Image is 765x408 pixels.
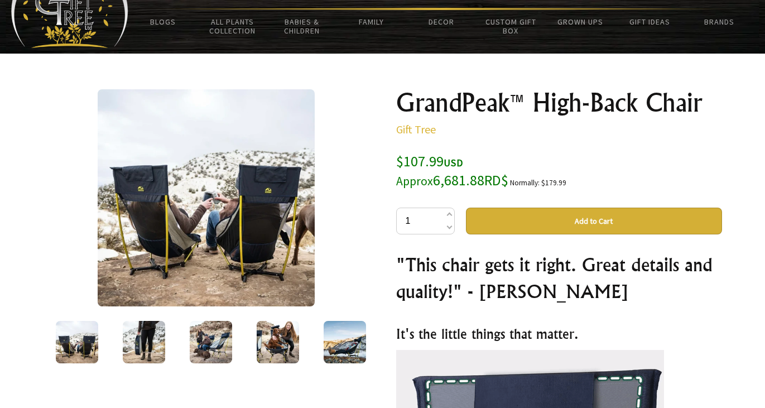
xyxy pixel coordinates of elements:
a: BLOGS [128,10,198,33]
a: Grown Ups [545,10,615,33]
a: Family [337,10,407,33]
img: GrandPeak™ High-Back Chair [257,321,299,363]
img: GrandPeak™ High-Back Chair [190,321,232,363]
img: GrandPeak™ High-Back Chair [98,89,315,306]
a: Babies & Children [267,10,337,42]
small: Normally: $179.99 [510,178,566,188]
h1: GrandPeak™ High-Back Chair [396,89,722,116]
button: Add to Cart [466,208,722,234]
a: Decor [406,10,476,33]
img: GrandPeak™ High-Back Chair [123,321,165,363]
a: Gift Ideas [615,10,685,33]
h2: "This chair gets it right. Great details and quality!" - [PERSON_NAME] [396,251,722,305]
span: $107.99 6,681.88RD$ [396,152,508,189]
img: GrandPeak™ High-Back Chair [324,321,366,363]
a: Gift Tree [396,122,436,136]
a: Brands [685,10,754,33]
a: Custom Gift Box [476,10,546,42]
h3: It's the little things that matter. [396,325,722,343]
img: GrandPeak™ High-Back Chair [56,321,98,363]
small: Approx [396,174,433,189]
span: USD [444,156,463,169]
a: All Plants Collection [198,10,268,42]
